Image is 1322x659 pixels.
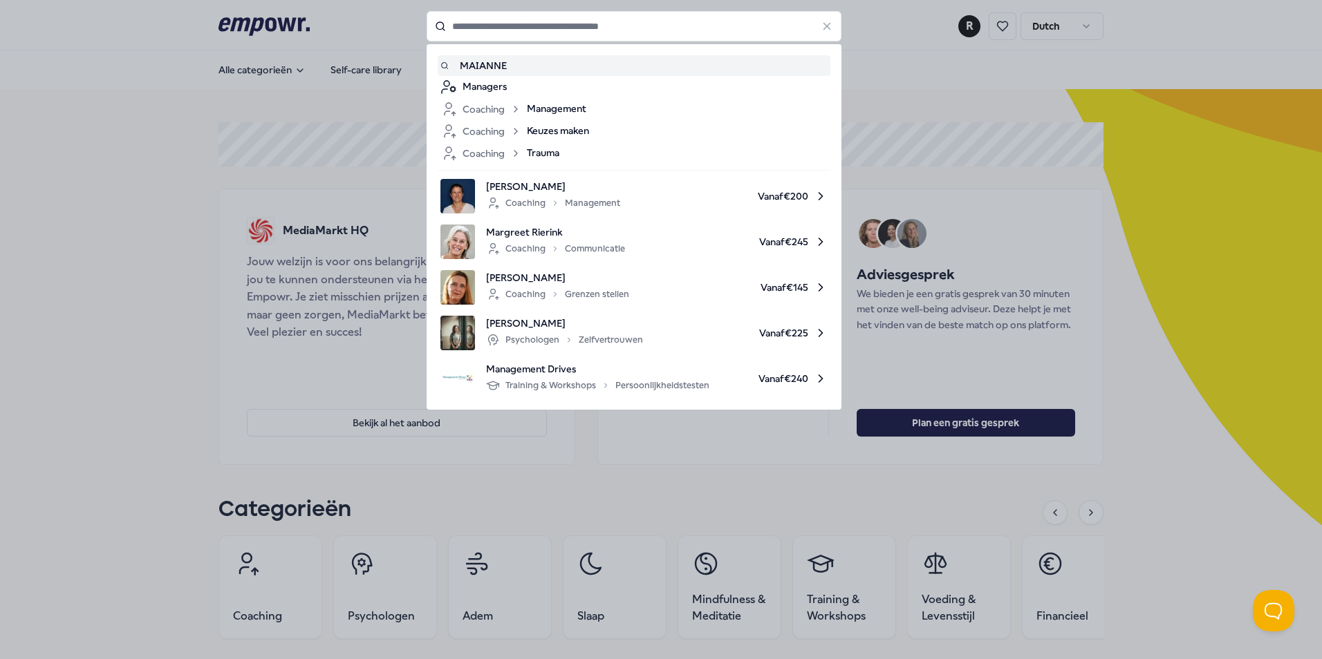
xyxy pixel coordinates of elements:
span: Keuzes maken [527,123,589,140]
a: MAIANNE [440,58,828,73]
iframe: Help Scout Beacon - Open [1253,590,1294,631]
a: CoachingTrauma [440,145,828,162]
div: Coaching [440,123,521,140]
span: Vanaf € 200 [631,179,828,213]
div: Coaching [440,145,521,162]
span: [PERSON_NAME] [486,179,620,194]
span: Vanaf € 225 [654,316,828,350]
span: Management Drives [486,361,709,376]
span: [PERSON_NAME] [486,316,643,331]
a: product image[PERSON_NAME]PsychologenZelfvertrouwenVanaf€225 [440,316,828,350]
span: Vanaf € 245 [636,225,828,259]
div: Coaching Grenzen stellen [486,286,629,303]
img: product image [440,316,475,350]
a: CoachingKeuzes maken [440,123,828,140]
span: Vanaf € 145 [640,270,828,305]
span: Management [527,101,586,117]
a: CoachingManagement [440,101,828,117]
div: Managers [463,79,828,95]
div: Coaching [440,101,521,117]
a: product image[PERSON_NAME]CoachingManagementVanaf€200 [440,179,828,213]
div: Coaching Management [486,195,620,211]
span: [PERSON_NAME] [486,270,629,285]
div: Training & Workshops Persoonlijkheidstesten [486,377,709,394]
img: product image [440,225,475,259]
span: Trauma [527,145,559,162]
img: product image [440,179,475,213]
input: Search for products, categories or subcategories [427,11,841,41]
div: Psychologen Zelfvertrouwen [486,332,643,348]
a: Managers [440,79,828,95]
img: product image [440,361,475,396]
div: Coaching Communicatie [486,240,625,257]
a: product imageManagement DrivesTraining & WorkshopsPersoonlijkheidstestenVanaf€240 [440,361,828,396]
img: product image [440,270,475,305]
a: product imageMargreet RierinkCoachingCommunicatieVanaf€245 [440,225,828,259]
a: product image[PERSON_NAME]CoachingGrenzen stellenVanaf€145 [440,270,828,305]
span: Vanaf € 240 [720,361,828,396]
span: Margreet Rierink [486,225,625,240]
